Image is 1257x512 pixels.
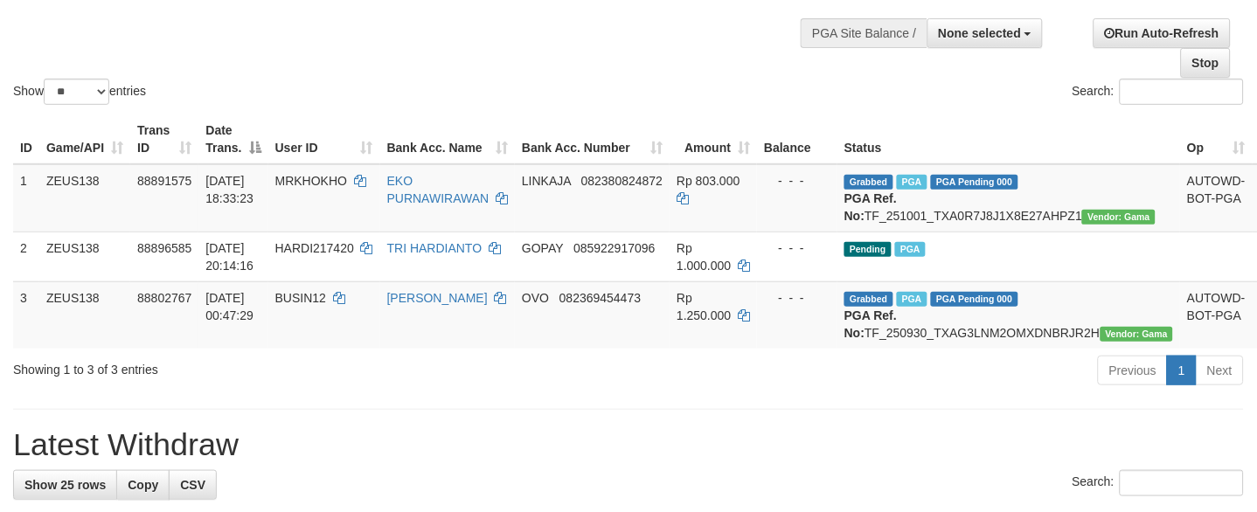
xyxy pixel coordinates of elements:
input: Search: [1120,470,1244,496]
select: Showentries [44,79,109,105]
span: OVO [522,291,549,305]
span: None selected [939,26,1022,40]
b: PGA Ref. No: [844,191,897,223]
b: PGA Ref. No: [844,308,897,340]
h1: Latest Withdraw [13,427,1244,462]
td: 2 [13,232,39,281]
a: Show 25 rows [13,470,117,500]
td: TF_250930_TXAG3LNM2OMXDNBRJR2H [837,281,1180,349]
th: Amount: activate to sort column ascending [670,114,757,164]
td: TF_251001_TXA0R7J8J1X8E27AHPZ1 [837,164,1180,232]
span: Vendor URL: https://trx31.1velocity.biz [1082,210,1156,225]
span: 88802767 [137,291,191,305]
span: Copy [128,478,158,492]
span: LINKAJA [522,174,571,188]
span: Rp 1.000.000 [677,241,731,273]
th: User ID: activate to sort column ascending [268,114,380,164]
td: ZEUS138 [39,281,130,349]
button: None selected [927,18,1044,48]
a: Previous [1098,356,1168,385]
th: Balance [757,114,837,164]
td: AUTOWD-BOT-PGA [1180,164,1253,232]
span: HARDI217420 [275,241,354,255]
span: BUSIN12 [275,291,326,305]
td: 1 [13,164,39,232]
span: MRKHOKHO [275,174,347,188]
input: Search: [1120,79,1244,105]
th: Status [837,114,1180,164]
span: CSV [180,478,205,492]
a: 1 [1167,356,1197,385]
span: Show 25 rows [24,478,106,492]
td: AUTOWD-BOT-PGA [1180,281,1253,349]
th: ID [13,114,39,164]
span: 88896585 [137,241,191,255]
th: Game/API: activate to sort column ascending [39,114,130,164]
span: Copy 085922917096 to clipboard [573,241,655,255]
a: Stop [1181,48,1231,78]
span: PGA Pending [931,292,1018,307]
th: Bank Acc. Name: activate to sort column ascending [380,114,515,164]
span: Marked by aafpengsreynich [895,242,926,257]
th: Bank Acc. Number: activate to sort column ascending [515,114,670,164]
td: 3 [13,281,39,349]
a: Next [1196,356,1244,385]
th: Date Trans.: activate to sort column descending [198,114,267,164]
td: ZEUS138 [39,232,130,281]
span: Copy 082369454473 to clipboard [559,291,641,305]
span: Rp 1.250.000 [677,291,731,322]
span: PGA Pending [931,175,1018,190]
span: [DATE] 00:47:29 [205,291,253,322]
span: Pending [844,242,892,257]
span: Vendor URL: https://trx31.1velocity.biz [1101,327,1174,342]
span: Grabbed [844,292,893,307]
th: Op: activate to sort column ascending [1180,114,1253,164]
div: Showing 1 to 3 of 3 entries [13,354,510,378]
span: GOPAY [522,241,563,255]
span: Copy 082380824872 to clipboard [581,174,663,188]
span: [DATE] 20:14:16 [205,241,253,273]
div: - - - [764,239,830,257]
a: Copy [116,470,170,500]
span: 88891575 [137,174,191,188]
a: CSV [169,470,217,500]
span: [DATE] 18:33:23 [205,174,253,205]
span: Grabbed [844,175,893,190]
span: Marked by aafpengsreynich [897,175,927,190]
div: - - - [764,172,830,190]
label: Search: [1073,79,1244,105]
a: [PERSON_NAME] [387,291,488,305]
a: TRI HARDIANTO [387,241,483,255]
span: Marked by aafsreyleap [897,292,927,307]
a: Run Auto-Refresh [1094,18,1231,48]
div: PGA Site Balance / [801,18,927,48]
a: EKO PURNAWIRAWAN [387,174,490,205]
div: - - - [764,289,830,307]
th: Trans ID: activate to sort column ascending [130,114,198,164]
label: Search: [1073,470,1244,496]
label: Show entries [13,79,146,105]
span: Rp 803.000 [677,174,740,188]
td: ZEUS138 [39,164,130,232]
